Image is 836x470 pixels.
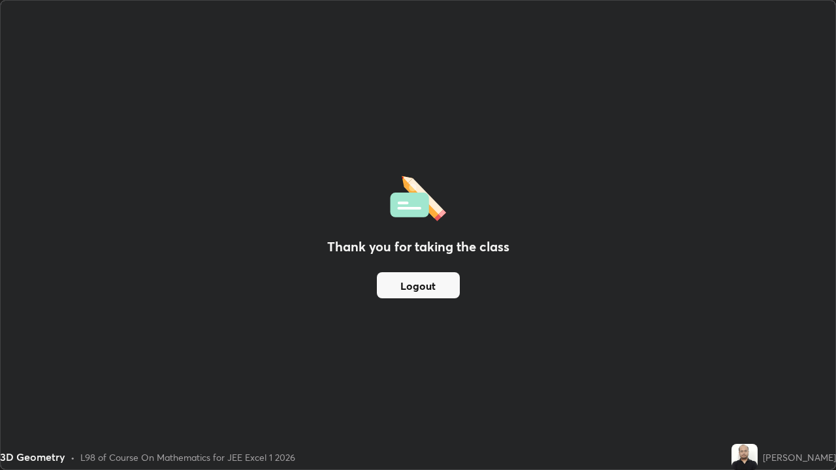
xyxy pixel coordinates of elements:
[80,450,295,464] div: L98 of Course On Mathematics for JEE Excel 1 2026
[327,237,509,257] h2: Thank you for taking the class
[390,172,446,221] img: offlineFeedback.1438e8b3.svg
[71,450,75,464] div: •
[731,444,758,470] img: 83f50dee00534478af7b78a8c624c472.jpg
[763,450,836,464] div: [PERSON_NAME]
[377,272,460,298] button: Logout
